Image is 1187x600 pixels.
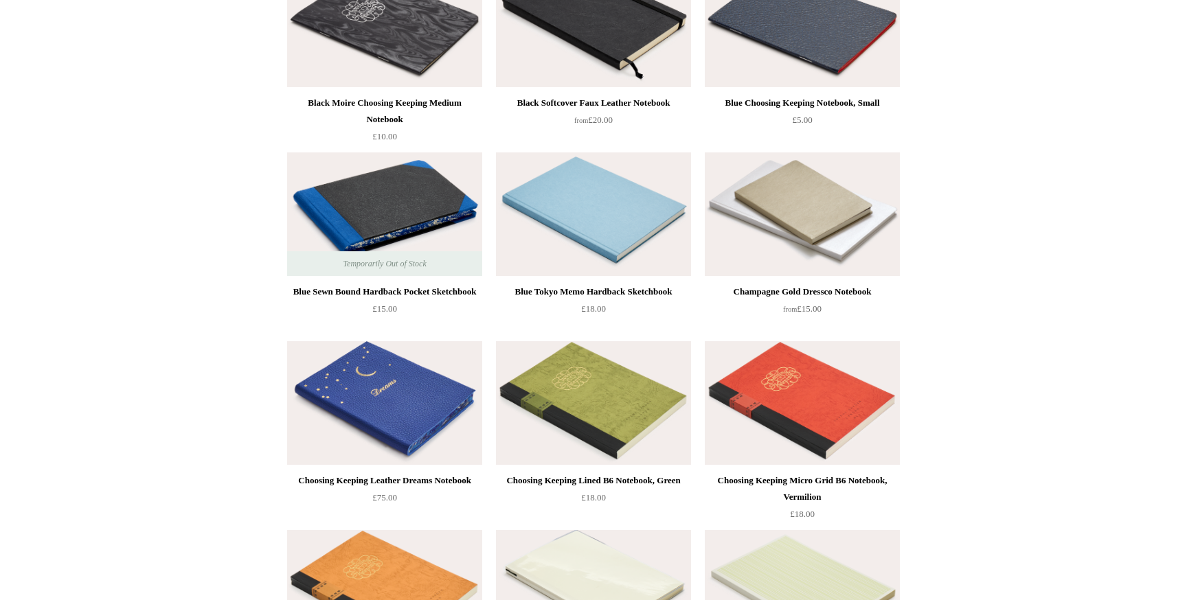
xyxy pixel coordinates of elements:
span: £18.00 [581,492,606,503]
a: Champagne Gold Dressco Notebook Champagne Gold Dressco Notebook [705,152,900,276]
img: Champagne Gold Dressco Notebook [705,152,900,276]
a: Black Moire Choosing Keeping Medium Notebook £10.00 [287,95,482,151]
a: Blue Tokyo Memo Hardback Sketchbook £18.00 [496,284,691,340]
div: Champagne Gold Dressco Notebook [708,284,896,300]
img: Choosing Keeping Leather Dreams Notebook [287,341,482,465]
img: Blue Sewn Bound Hardback Pocket Sketchbook [287,152,482,276]
span: from [783,305,797,313]
img: Blue Tokyo Memo Hardback Sketchbook [496,152,691,276]
a: Blue Sewn Bound Hardback Pocket Sketchbook £15.00 [287,284,482,340]
span: £18.00 [790,509,815,519]
span: from [574,117,588,124]
span: Temporarily Out of Stock [329,251,440,276]
span: £20.00 [574,115,613,125]
div: Blue Choosing Keeping Notebook, Small [708,95,896,111]
a: Choosing Keeping Leather Dreams Notebook £75.00 [287,472,482,529]
div: Blue Tokyo Memo Hardback Sketchbook [499,284,688,300]
a: Choosing Keeping Lined B6 Notebook, Green £18.00 [496,472,691,529]
a: Black Softcover Faux Leather Notebook from£20.00 [496,95,691,151]
div: Black Softcover Faux Leather Notebook [499,95,688,111]
a: Blue Choosing Keeping Notebook, Small £5.00 [705,95,900,151]
div: Choosing Keeping Leather Dreams Notebook [291,472,479,489]
img: Choosing Keeping Lined B6 Notebook, Green [496,341,691,465]
span: £10.00 [372,131,397,141]
a: Choosing Keeping Micro Grid B6 Notebook, Vermilion Choosing Keeping Micro Grid B6 Notebook, Vermi... [705,341,900,465]
span: £18.00 [581,303,606,314]
a: Choosing Keeping Leather Dreams Notebook Choosing Keeping Leather Dreams Notebook [287,341,482,465]
div: Blue Sewn Bound Hardback Pocket Sketchbook [291,284,479,300]
a: Blue Sewn Bound Hardback Pocket Sketchbook Blue Sewn Bound Hardback Pocket Sketchbook Temporarily... [287,152,482,276]
div: Black Moire Choosing Keeping Medium Notebook [291,95,479,128]
span: £15.00 [783,303,822,314]
img: Choosing Keeping Micro Grid B6 Notebook, Vermilion [705,341,900,465]
span: £75.00 [372,492,397,503]
a: Champagne Gold Dressco Notebook from£15.00 [705,284,900,340]
div: Choosing Keeping Lined B6 Notebook, Green [499,472,688,489]
span: £15.00 [372,303,397,314]
a: Choosing Keeping Lined B6 Notebook, Green Choosing Keeping Lined B6 Notebook, Green [496,341,691,465]
a: Choosing Keeping Micro Grid B6 Notebook, Vermilion £18.00 [705,472,900,529]
span: £5.00 [792,115,812,125]
a: Blue Tokyo Memo Hardback Sketchbook Blue Tokyo Memo Hardback Sketchbook [496,152,691,276]
div: Choosing Keeping Micro Grid B6 Notebook, Vermilion [708,472,896,505]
